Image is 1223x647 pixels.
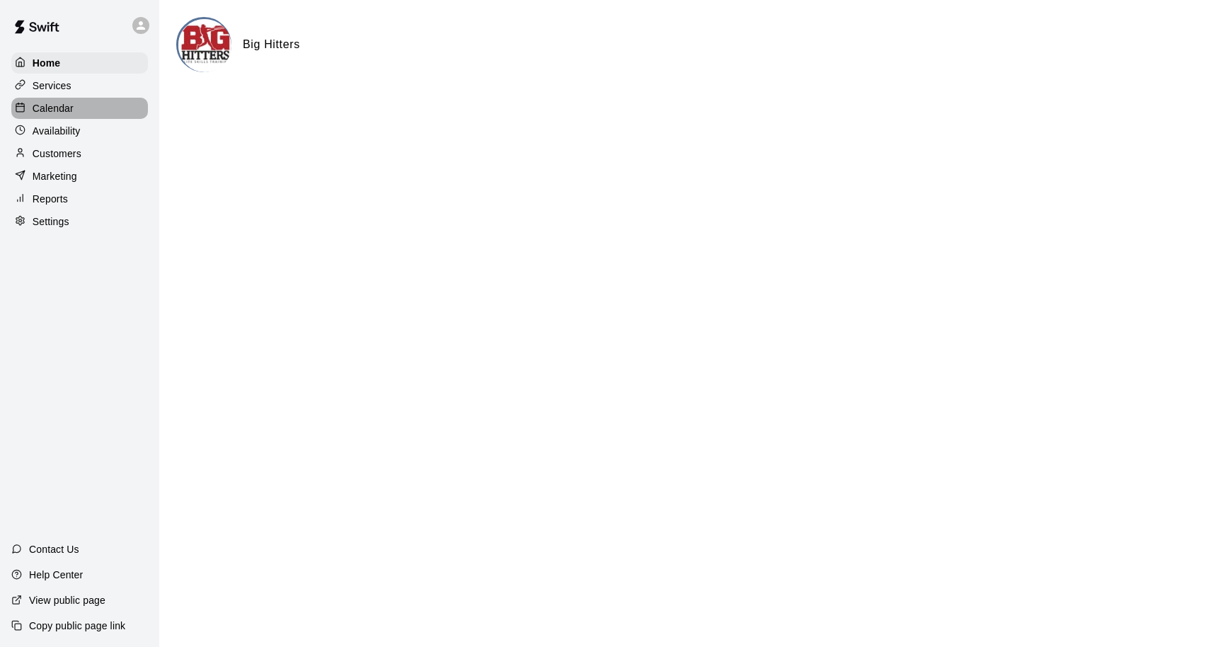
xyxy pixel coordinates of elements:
[11,52,148,74] a: Home
[11,188,148,210] a: Reports
[11,98,148,119] a: Calendar
[33,101,74,115] p: Calendar
[33,214,69,229] p: Settings
[33,147,81,161] p: Customers
[243,35,300,54] h6: Big Hitters
[11,143,148,164] a: Customers
[33,56,61,70] p: Home
[11,211,148,232] a: Settings
[33,192,68,206] p: Reports
[11,166,148,187] a: Marketing
[29,619,125,633] p: Copy public page link
[11,120,148,142] a: Availability
[29,542,79,556] p: Contact Us
[33,124,81,138] p: Availability
[33,169,77,183] p: Marketing
[178,19,231,72] img: Big Hitters logo
[11,75,148,96] a: Services
[29,593,105,607] p: View public page
[29,568,83,582] p: Help Center
[33,79,71,93] p: Services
